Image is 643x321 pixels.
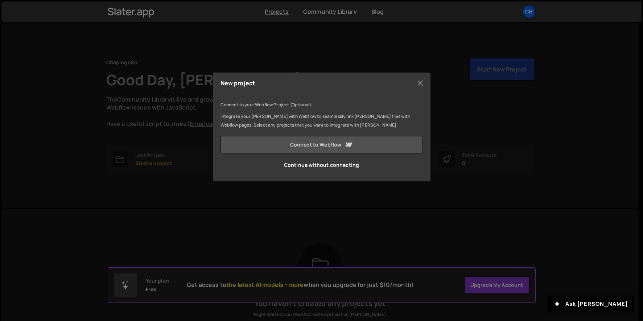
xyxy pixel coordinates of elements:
h5: New project [220,80,255,86]
a: Connect to Webflow [220,136,423,153]
button: Ask [PERSON_NAME] [547,296,634,312]
button: Close [415,78,426,89]
p: Integrate your [PERSON_NAME] with Webflow to seamlessly link [PERSON_NAME] files with Webflow pag... [220,112,423,129]
a: Continue without connecting [220,156,423,174]
p: Connect to your Webflow Project (Optional) [220,100,423,109]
